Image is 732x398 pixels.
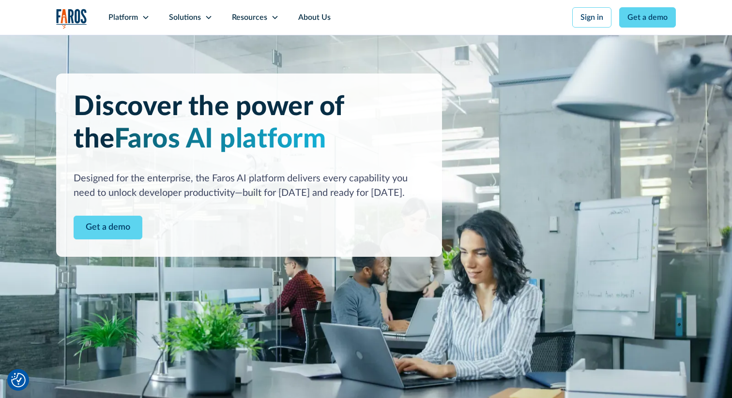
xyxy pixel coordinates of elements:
div: Designed for the enterprise, the Faros AI platform delivers every capability you need to unlock d... [74,171,425,200]
a: Get a demo [619,7,676,28]
div: Platform [108,12,138,23]
button: Cookie Settings [11,373,26,387]
a: Contact Modal [74,216,142,239]
span: Faros AI platform [114,126,326,153]
div: Solutions [169,12,201,23]
img: Logo of the analytics and reporting company Faros. [56,9,87,29]
img: Revisit consent button [11,373,26,387]
div: Resources [232,12,267,23]
a: Sign in [572,7,611,28]
h1: Discover the power of the [74,91,425,156]
a: home [56,9,87,29]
